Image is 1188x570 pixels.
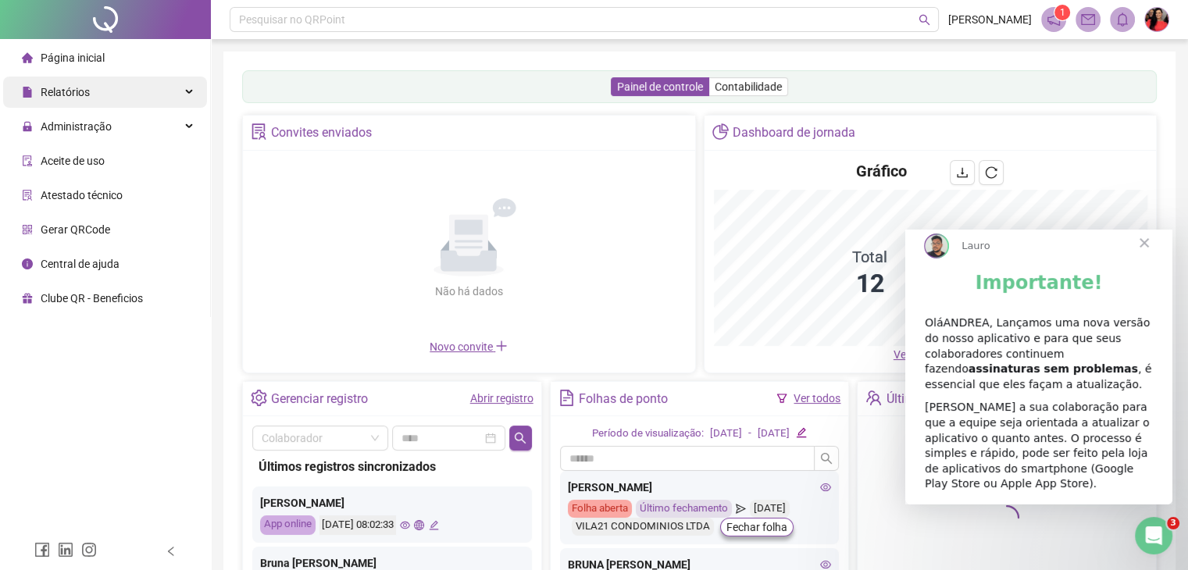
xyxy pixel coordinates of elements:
div: [DATE] [710,426,742,442]
span: gift [22,293,33,304]
span: search [820,452,833,465]
span: mail [1081,12,1095,27]
span: left [166,546,177,557]
span: Painel de controle [617,80,703,93]
span: filter [776,393,787,404]
span: setting [251,390,267,406]
span: eye [820,559,831,570]
span: Aceite de uso [41,155,105,167]
div: - [748,426,751,442]
div: Período de visualização: [592,426,704,442]
div: Não há dados [397,283,540,300]
span: loading [990,500,1025,535]
div: Dashboard de jornada [733,119,855,146]
a: Ver todos [794,392,840,404]
span: Contabilidade [715,80,782,93]
div: Últimos registros sincronizados [887,386,1060,412]
div: VILA21 CONDOMINIOS LTDA [572,518,714,536]
div: [DATE] 08:02:33 [319,515,396,535]
a: Ver detalhes down [894,348,967,361]
div: [PERSON_NAME] [568,479,832,496]
span: lock [22,121,33,132]
div: [DATE] [758,426,790,442]
span: team [865,390,882,406]
span: solution [22,190,33,201]
b: Importante! [70,42,198,64]
span: 1 [1060,7,1065,18]
span: Ver detalhes [894,348,954,361]
div: Gerenciar registro [271,386,368,412]
div: OláANDREA, Lançamos uma nova versão do nosso aplicativo e para que seus colaboradores continuem f... [20,86,248,162]
span: qrcode [22,224,33,235]
div: [PERSON_NAME] [260,494,524,511]
span: search [919,14,930,26]
span: bell [1115,12,1129,27]
div: [PERSON_NAME] a sua colaboração para que a equipe seja orientada a atualizar o aplicativo o quant... [20,170,248,262]
span: file [22,87,33,98]
span: send [736,500,746,518]
span: facebook [34,542,50,558]
span: info-circle [22,258,33,269]
div: [DATE] [750,500,790,518]
span: edit [429,520,439,530]
span: file-text [558,390,575,406]
span: Relatórios [41,86,90,98]
span: download [956,166,969,179]
span: Central de ajuda [41,258,120,270]
span: Clube QR - Beneficios [41,292,143,305]
div: App online [260,515,316,535]
span: 3 [1167,517,1179,529]
span: global [414,520,424,530]
div: Folhas de ponto [579,386,668,412]
span: pie-chart [712,123,729,140]
span: Administração [41,120,112,133]
iframe: Intercom live chat [1135,517,1172,554]
span: reload [985,166,997,179]
span: Gerar QRCode [41,223,110,236]
iframe: Intercom live chat mensagem [905,230,1172,504]
span: instagram [81,542,97,558]
div: Último fechamento [636,500,732,518]
span: solution [251,123,267,140]
span: eye [400,520,410,530]
button: Fechar folha [720,518,794,536]
span: Atestado técnico [41,189,123,201]
span: linkedin [58,542,73,558]
div: Folha aberta [568,500,632,518]
div: Convites enviados [271,119,372,146]
span: Página inicial [41,52,105,64]
span: audit [22,155,33,166]
img: 84126 [1145,8,1168,31]
span: notification [1047,12,1061,27]
div: Últimos registros sincronizados [259,457,526,476]
a: Abrir registro [470,392,533,404]
span: plus [495,340,508,352]
h4: Gráfico [856,160,907,182]
span: eye [820,482,831,493]
span: Novo convite [430,340,508,353]
sup: 1 [1054,5,1070,20]
span: edit [796,427,806,437]
span: Fechar folha [726,518,787,536]
span: [PERSON_NAME] [948,11,1032,28]
span: search [514,432,526,444]
b: assinaturas sem problemas [63,133,233,145]
span: home [22,52,33,63]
